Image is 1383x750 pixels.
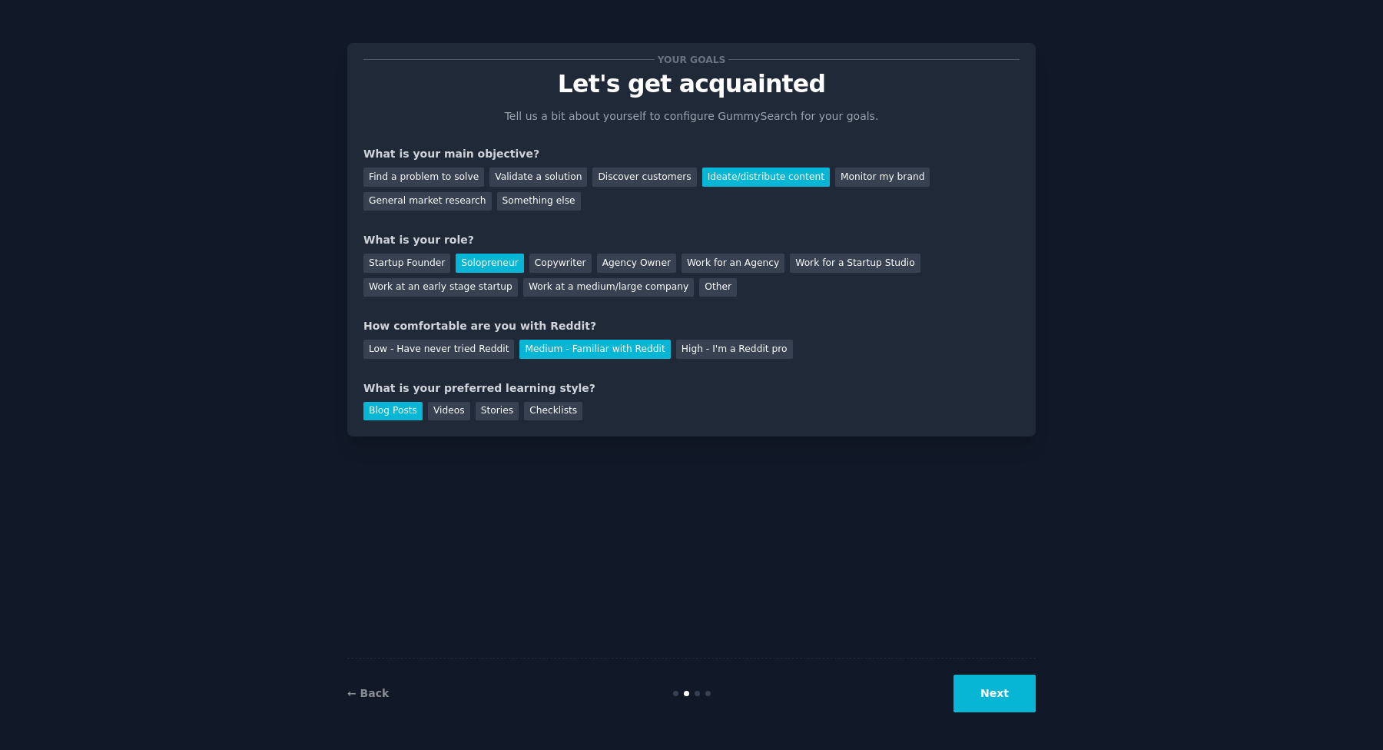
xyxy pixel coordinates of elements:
div: General market research [363,192,492,211]
div: High - I'm a Reddit pro [676,340,793,359]
div: How comfortable are you with Reddit? [363,318,1020,334]
div: Stories [476,402,519,421]
div: Work for an Agency [682,254,784,273]
div: Low - Have never tried Reddit [363,340,514,359]
div: Something else [497,192,581,211]
div: Monitor my brand [835,168,930,187]
div: What is your preferred learning style? [363,380,1020,397]
div: Find a problem to solve [363,168,484,187]
div: Agency Owner [597,254,676,273]
div: Ideate/distribute content [702,168,830,187]
div: What is your main objective? [363,146,1020,162]
button: Next [954,675,1036,712]
p: Let's get acquainted [363,71,1020,98]
div: Medium - Familiar with Reddit [519,340,670,359]
div: Discover customers [592,168,696,187]
div: Other [699,278,737,297]
p: Tell us a bit about yourself to configure GummySearch for your goals. [498,108,885,124]
div: Solopreneur [456,254,523,273]
div: Blog Posts [363,402,423,421]
div: Work at a medium/large company [523,278,694,297]
div: Startup Founder [363,254,450,273]
div: Videos [428,402,470,421]
a: ← Back [347,687,389,699]
div: Checklists [524,402,582,421]
div: Validate a solution [489,168,587,187]
div: Work at an early stage startup [363,278,518,297]
div: What is your role? [363,232,1020,248]
div: Work for a Startup Studio [790,254,920,273]
div: Copywriter [529,254,592,273]
span: Your goals [655,51,728,68]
